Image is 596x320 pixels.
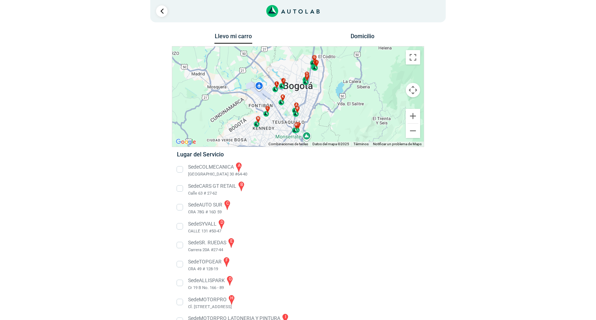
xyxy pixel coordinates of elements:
[306,74,308,79] span: f
[373,142,422,146] a: Notificar un problema de Maps
[295,103,297,108] span: a
[406,109,420,123] button: Ampliar
[283,78,284,83] span: j
[268,142,308,147] button: Combinaciones de teclas
[312,142,349,146] span: Datos del mapa ©2025
[214,33,252,44] button: Llevo mi carro
[353,142,369,146] a: Términos (se abre en una nueva pestaña)
[174,137,198,147] a: Abre esta zona en Google Maps (se abre en una nueva ventana)
[344,33,382,43] button: Domicilio
[406,124,420,138] button: Reducir
[296,106,298,111] span: b
[406,83,420,97] button: Controles de visualización del mapa
[174,137,198,147] img: Google
[316,60,317,65] span: i
[315,59,317,65] span: h
[177,151,419,158] h5: Lugar del Servicio
[267,106,269,111] span: c
[406,50,420,65] button: Cambiar a la vista en pantalla completa
[306,72,308,77] span: d
[313,55,316,60] span: g
[266,7,320,14] a: Link al sitio de autolab
[156,5,168,17] a: Ir al paso anterior
[276,81,278,86] span: l
[298,122,299,127] span: e
[294,123,297,128] span: m
[257,116,259,121] span: n
[282,94,284,99] span: k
